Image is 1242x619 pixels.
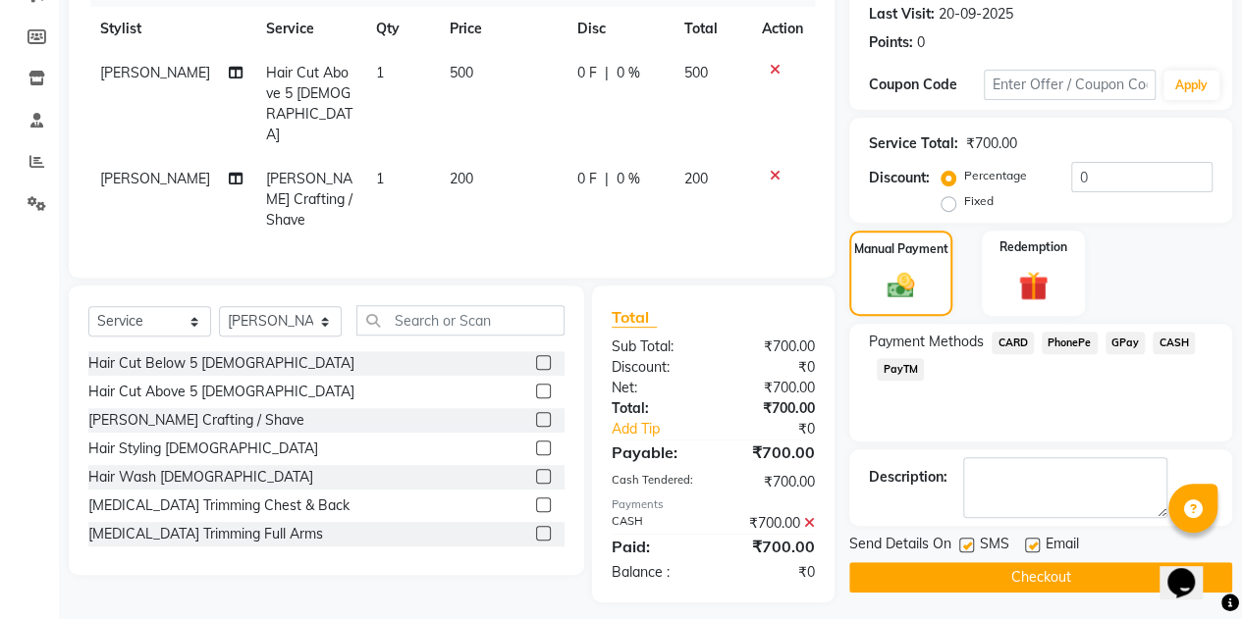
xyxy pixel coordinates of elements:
div: 20-09-2025 [939,4,1013,25]
div: Cash Tendered: [597,472,714,492]
label: Fixed [964,192,994,210]
span: SMS [980,534,1009,558]
span: 0 % [617,169,640,189]
div: CASH [597,513,714,534]
th: Qty [364,7,438,51]
div: ₹700.00 [713,535,830,558]
span: Hair Cut Above 5 [DEMOGRAPHIC_DATA] [266,64,352,143]
div: ₹700.00 [966,133,1017,154]
div: Sub Total: [597,336,714,357]
div: Payable: [597,440,714,464]
div: Service Total: [869,133,958,154]
span: 0 % [617,63,640,83]
iframe: chat widget [1160,541,1222,599]
div: [MEDICAL_DATA] Trimming Chest & Back [88,495,350,516]
a: Add Tip [597,419,732,439]
div: Last Visit: [869,4,935,25]
span: | [605,169,609,189]
span: CASH [1153,332,1195,354]
span: GPay [1106,332,1146,354]
label: Manual Payment [854,240,948,258]
div: ₹700.00 [713,440,830,464]
span: | [605,63,609,83]
div: ₹700.00 [713,513,830,534]
span: CARD [992,332,1034,354]
div: Total: [597,398,714,419]
div: Hair Styling [DEMOGRAPHIC_DATA] [88,438,318,459]
th: Total [672,7,750,51]
th: Service [254,7,364,51]
label: Percentage [964,167,1027,184]
span: 1 [376,170,384,187]
span: 200 [450,170,473,187]
th: Stylist [88,7,254,51]
div: Hair Cut Above 5 [DEMOGRAPHIC_DATA] [88,382,354,402]
div: ₹700.00 [713,336,830,357]
img: _cash.svg [879,270,924,301]
span: 0 F [577,169,597,189]
th: Disc [566,7,672,51]
div: Net: [597,378,714,398]
span: 500 [450,64,473,81]
div: ₹700.00 [713,398,830,419]
div: Paid: [597,535,714,558]
span: [PERSON_NAME] [100,64,210,81]
label: Redemption [999,238,1067,256]
div: ₹700.00 [713,378,830,398]
div: 0 [917,32,925,53]
span: PhonePe [1042,332,1098,354]
div: Points: [869,32,913,53]
span: Send Details On [849,534,951,558]
span: Email [1046,534,1079,558]
th: Price [438,7,566,51]
input: Enter Offer / Coupon Code [984,70,1156,100]
span: PayTM [877,358,924,381]
button: Checkout [849,562,1232,593]
div: [PERSON_NAME] Crafting / Shave [88,410,304,431]
span: 200 [683,170,707,187]
th: Action [750,7,815,51]
div: Coupon Code [869,75,984,95]
span: [PERSON_NAME] [100,170,210,187]
div: ₹0 [732,419,830,439]
div: ₹0 [713,357,830,378]
span: [PERSON_NAME] Crafting / Shave [266,170,352,229]
div: Description: [869,467,947,488]
button: Apply [1163,71,1219,100]
div: Hair Cut Below 5 [DEMOGRAPHIC_DATA] [88,353,354,374]
span: 0 F [577,63,597,83]
input: Search or Scan [356,305,565,335]
div: Balance : [597,562,714,583]
div: Payments [612,496,815,513]
span: 1 [376,64,384,81]
div: [MEDICAL_DATA] Trimming Full Arms [88,524,323,544]
div: ₹0 [713,562,830,583]
div: Hair Wash [DEMOGRAPHIC_DATA] [88,467,313,488]
img: _gift.svg [1009,268,1057,304]
div: Discount: [597,357,714,378]
div: Discount: [869,168,930,188]
span: Total [612,307,657,328]
span: Payment Methods [869,332,984,352]
span: 500 [683,64,707,81]
div: ₹700.00 [713,472,830,492]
